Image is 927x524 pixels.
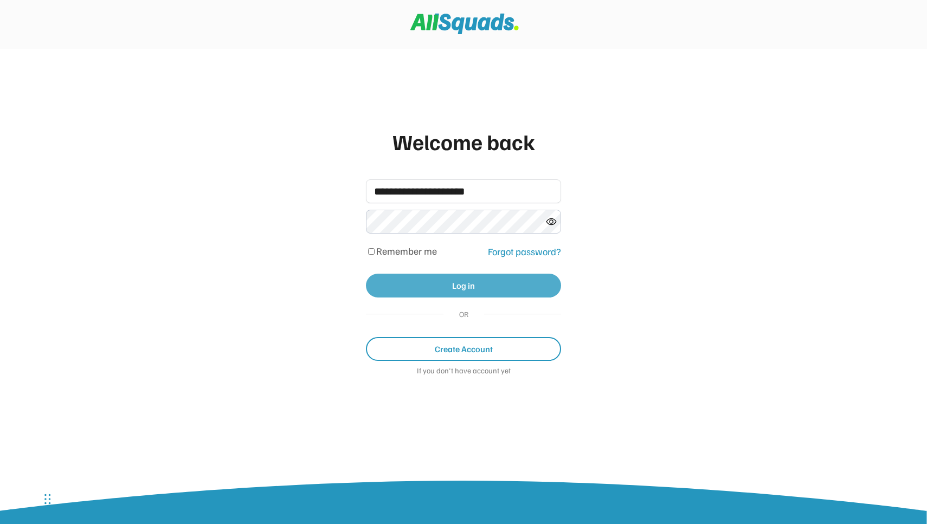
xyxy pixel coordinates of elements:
div: Forgot password? [488,244,561,259]
img: Squad%20Logo.svg [410,14,519,34]
div: Welcome back [366,125,561,158]
button: Create Account [366,337,561,361]
label: Remember me [376,245,437,257]
button: Log in [366,274,561,297]
div: If you don't have account yet [366,366,561,377]
div: OR [454,308,473,320]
